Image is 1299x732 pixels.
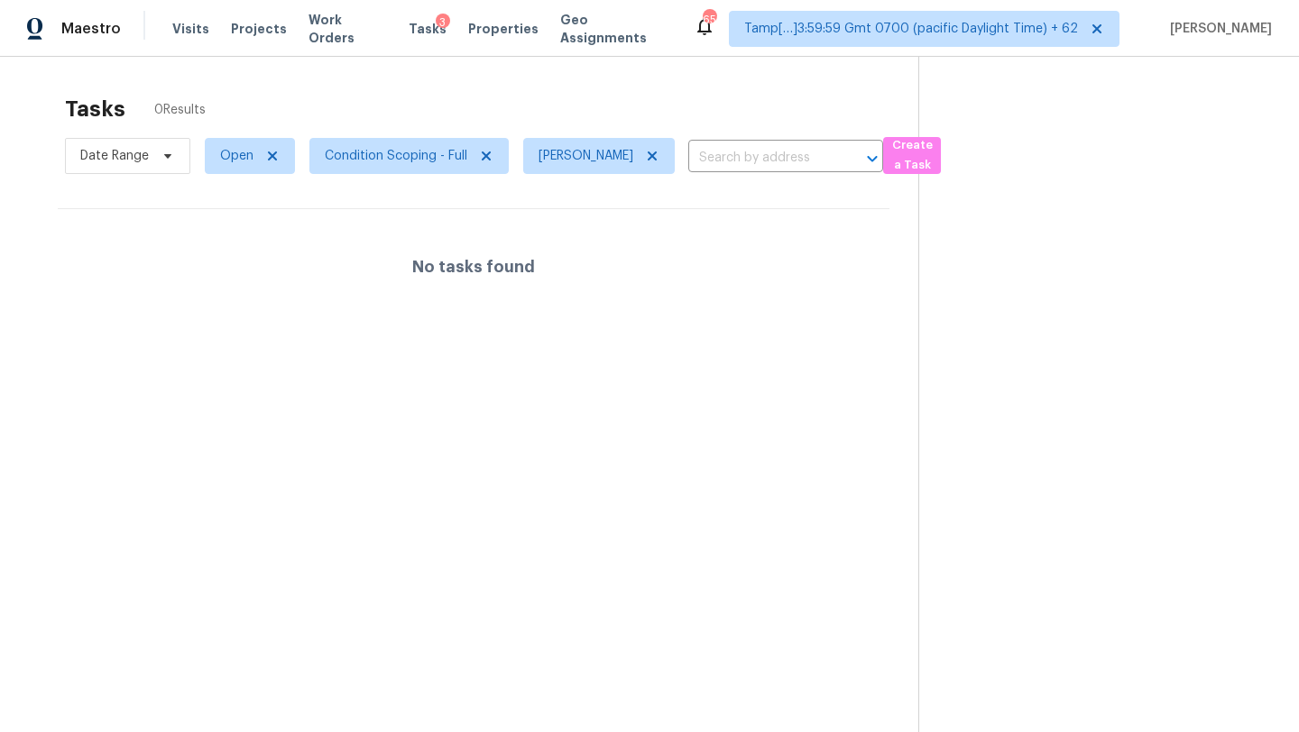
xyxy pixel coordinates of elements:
span: 0 Results [154,101,206,119]
span: [PERSON_NAME] [539,147,633,165]
span: Geo Assignments [560,11,672,47]
h4: No tasks found [412,258,535,276]
span: Condition Scoping - Full [325,147,467,165]
span: Date Range [80,147,149,165]
span: Work Orders [309,11,387,47]
button: Create a Task [883,137,941,174]
span: Visits [172,20,209,38]
span: Properties [468,20,539,38]
span: [PERSON_NAME] [1163,20,1272,38]
span: Maestro [61,20,121,38]
button: Open [860,146,885,171]
span: Projects [231,20,287,38]
span: Create a Task [892,135,932,177]
div: 653 [703,11,715,29]
input: Search by address [688,144,833,172]
span: Open [220,147,253,165]
span: Tamp[…]3:59:59 Gmt 0700 (pacific Daylight Time) + 62 [744,20,1078,38]
span: Tasks [409,23,447,35]
div: 3 [436,14,450,32]
h2: Tasks [65,100,125,118]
